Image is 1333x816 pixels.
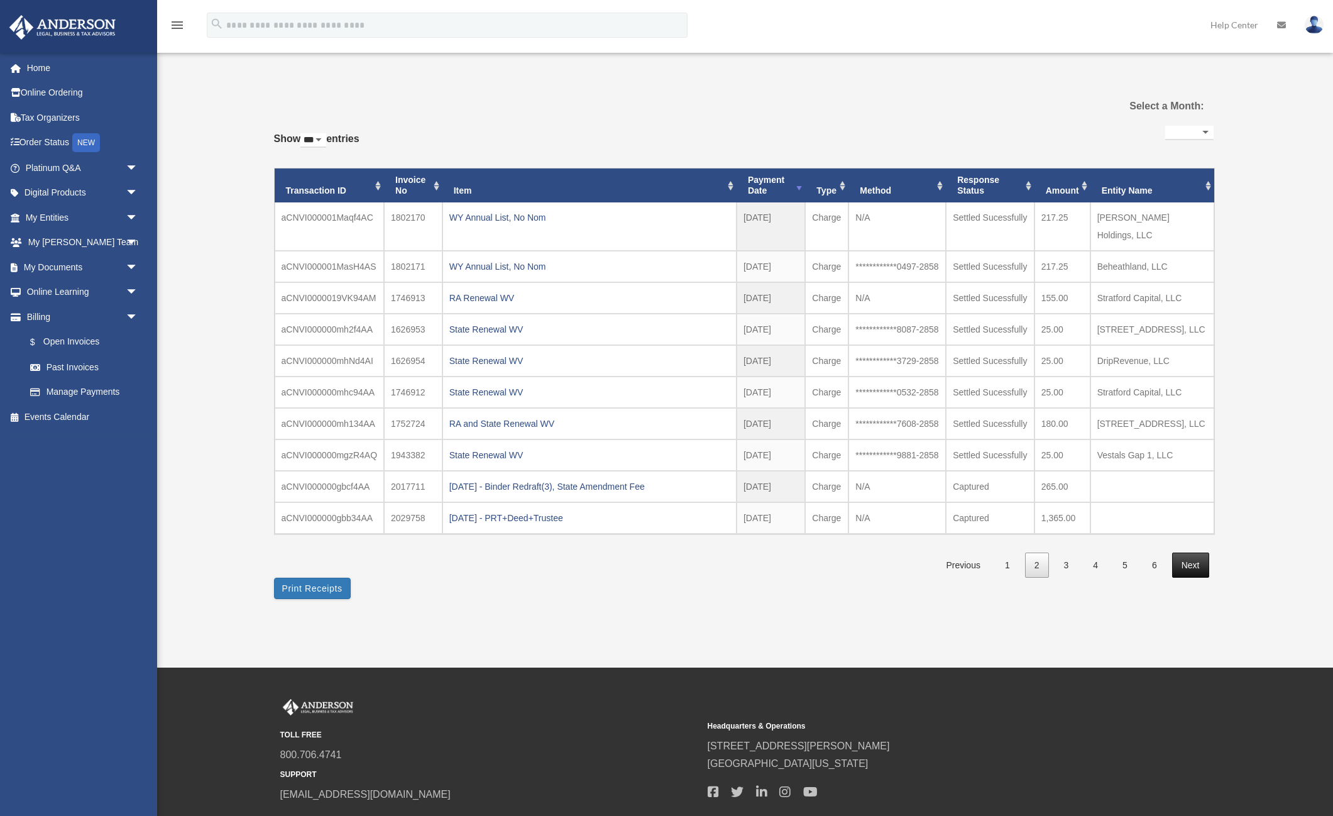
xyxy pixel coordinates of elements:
[449,478,730,495] div: [DATE] - Binder Redraft(3), State Amendment Fee
[737,282,805,314] td: [DATE]
[805,314,848,345] td: Charge
[946,345,1034,377] td: Settled Sucessfully
[1034,251,1090,282] td: 217.25
[449,321,730,338] div: State Renewal WV
[737,408,805,439] td: [DATE]
[280,729,699,742] small: TOLL FREE
[1305,16,1324,34] img: User Pic
[9,105,157,130] a: Tax Organizers
[275,439,385,471] td: aCNVI000000mgzR4AQ
[9,205,157,230] a: My Entitiesarrow_drop_down
[1034,282,1090,314] td: 155.00
[1090,314,1214,345] td: [STREET_ADDRESS], LLC
[805,251,848,282] td: Charge
[1090,202,1214,251] td: [PERSON_NAME] Holdings, LLC
[1055,553,1078,578] a: 3
[936,553,989,578] a: Previous
[1143,553,1166,578] a: 6
[1034,202,1090,251] td: 217.25
[946,471,1034,502] td: Captured
[280,789,451,800] a: [EMAIL_ADDRESS][DOMAIN_NAME]
[1034,377,1090,408] td: 25.00
[126,255,151,280] span: arrow_drop_down
[9,180,157,206] a: Digital Productsarrow_drop_down
[805,408,848,439] td: Charge
[848,282,946,314] td: N/A
[737,439,805,471] td: [DATE]
[805,345,848,377] td: Charge
[384,282,442,314] td: 1746913
[384,314,442,345] td: 1626953
[848,202,946,251] td: N/A
[384,471,442,502] td: 2017711
[126,155,151,181] span: arrow_drop_down
[18,355,151,380] a: Past Invoices
[946,202,1034,251] td: Settled Sucessfully
[1113,553,1137,578] a: 5
[1034,502,1090,534] td: 1,365.00
[946,408,1034,439] td: Settled Sucessfully
[275,202,385,251] td: aCNVI000001Maqf4AC
[449,383,730,401] div: State Renewal WV
[275,408,385,439] td: aCNVI000000mh134AA
[946,439,1034,471] td: Settled Sucessfully
[737,168,805,202] th: Payment Date: activate to sort column ascending
[1083,553,1107,578] a: 4
[384,251,442,282] td: 1802171
[946,377,1034,408] td: Settled Sucessfully
[9,304,157,329] a: Billingarrow_drop_down
[708,720,1126,733] small: Headquarters & Operations
[300,133,326,148] select: Showentries
[280,699,356,715] img: Anderson Advisors Platinum Portal
[449,209,730,226] div: WY Annual List, No Nom
[9,55,157,80] a: Home
[946,168,1034,202] th: Response Status: activate to sort column ascending
[9,80,157,106] a: Online Ordering
[848,471,946,502] td: N/A
[1025,553,1049,578] a: 2
[275,345,385,377] td: aCNVI000000mhNd4AI
[1034,168,1090,202] th: Amount: activate to sort column ascending
[275,168,385,202] th: Transaction ID: activate to sort column ascending
[126,205,151,231] span: arrow_drop_down
[384,168,442,202] th: Invoice No: activate to sort column ascending
[449,352,730,370] div: State Renewal WV
[449,258,730,275] div: WY Annual List, No Nom
[18,329,157,355] a: $Open Invoices
[737,502,805,534] td: [DATE]
[449,415,730,433] div: RA and State Renewal WV
[1090,408,1214,439] td: [STREET_ADDRESS], LLC
[126,180,151,206] span: arrow_drop_down
[737,471,805,502] td: [DATE]
[275,251,385,282] td: aCNVI000001MasH4AS
[996,553,1019,578] a: 1
[1090,251,1214,282] td: Beheathland, LLC
[1034,345,1090,377] td: 25.00
[708,741,890,751] a: [STREET_ADDRESS][PERSON_NAME]
[210,17,224,31] i: search
[1090,439,1214,471] td: Vestals Gap 1, LLC
[946,251,1034,282] td: Settled Sucessfully
[170,22,185,33] a: menu
[275,314,385,345] td: aCNVI000000mh2f4AA
[805,439,848,471] td: Charge
[280,749,342,760] a: 800.706.4741
[1090,168,1214,202] th: Entity Name: activate to sort column ascending
[449,289,730,307] div: RA Renewal WV
[37,334,43,350] span: $
[805,377,848,408] td: Charge
[280,768,699,781] small: SUPPORT
[805,502,848,534] td: Charge
[384,377,442,408] td: 1746912
[126,304,151,330] span: arrow_drop_down
[449,509,730,527] div: [DATE] - PRT+Deed+Trustee
[72,133,100,152] div: NEW
[9,255,157,280] a: My Documentsarrow_drop_down
[805,282,848,314] td: Charge
[737,202,805,251] td: [DATE]
[946,502,1034,534] td: Captured
[1172,553,1209,578] a: Next
[384,202,442,251] td: 1802170
[1034,314,1090,345] td: 25.00
[9,130,157,156] a: Order StatusNEW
